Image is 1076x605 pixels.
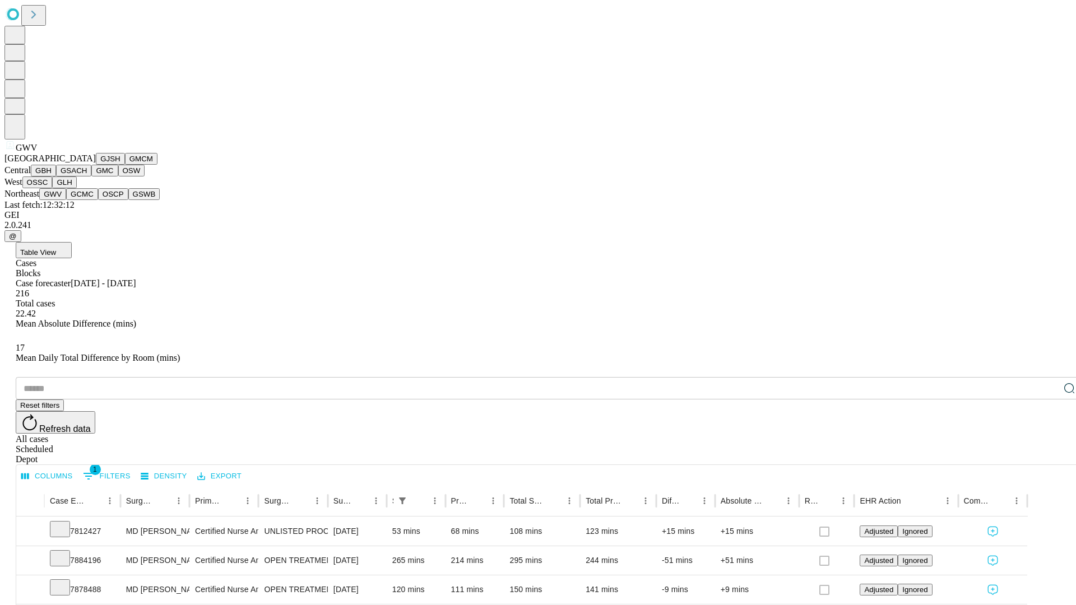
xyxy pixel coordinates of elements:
[451,496,469,505] div: Predicted In Room Duration
[128,188,160,200] button: GSWB
[902,556,927,565] span: Ignored
[697,493,712,509] button: Menu
[411,493,427,509] button: Sort
[195,517,253,546] div: Certified Nurse Anesthetist
[721,496,764,505] div: Absolute Difference
[264,496,292,505] div: Surgery Name
[96,153,125,165] button: GJSH
[940,493,956,509] button: Menu
[333,496,351,505] div: Surgery Date
[50,546,115,575] div: 7884196
[864,585,893,594] span: Adjusted
[90,464,101,475] span: 1
[264,546,322,575] div: OPEN TREATMENT [MEDICAL_DATA] WITH PLATE
[195,575,253,604] div: Certified Nurse Anesthetist
[16,399,64,411] button: Reset filters
[392,517,440,546] div: 53 mins
[662,496,680,505] div: Difference
[820,493,836,509] button: Sort
[126,575,184,604] div: MD [PERSON_NAME] [PERSON_NAME] Md
[155,493,171,509] button: Sort
[451,575,499,604] div: 111 mins
[50,517,115,546] div: 7812427
[126,546,184,575] div: MD [PERSON_NAME] [PERSON_NAME] Md
[194,468,244,485] button: Export
[860,584,898,595] button: Adjusted
[39,424,91,434] span: Refresh data
[333,517,381,546] div: [DATE]
[864,527,893,536] span: Adjusted
[309,493,325,509] button: Menu
[50,496,85,505] div: Case Epic Id
[586,575,651,604] div: 141 mins
[50,575,115,604] div: 7878488
[451,517,499,546] div: 68 mins
[4,153,96,163] span: [GEOGRAPHIC_DATA]
[902,493,918,509] button: Sort
[509,546,574,575] div: 295 mins
[902,527,927,536] span: Ignored
[721,546,794,575] div: +51 mins
[22,551,39,571] button: Expand
[333,546,381,575] div: [DATE]
[392,496,393,505] div: Scheduled In Room Duration
[31,165,56,176] button: GBH
[638,493,653,509] button: Menu
[586,496,621,505] div: Total Predicted Duration
[860,525,898,537] button: Adjusted
[16,411,95,434] button: Refresh data
[509,496,545,505] div: Total Scheduled Duration
[56,165,91,176] button: GSACH
[126,517,184,546] div: MD [PERSON_NAME] [PERSON_NAME] Md
[662,546,709,575] div: -51 mins
[138,468,190,485] button: Density
[586,546,651,575] div: 244 mins
[1009,493,1024,509] button: Menu
[721,517,794,546] div: +15 mins
[18,468,76,485] button: Select columns
[485,493,501,509] button: Menu
[662,575,709,604] div: -9 mins
[392,575,440,604] div: 120 mins
[333,575,381,604] div: [DATE]
[16,288,29,298] span: 216
[16,242,72,258] button: Table View
[16,353,180,362] span: Mean Daily Total Difference by Room (mins)
[586,517,651,546] div: 123 mins
[805,496,819,505] div: Resolved in EHR
[509,575,574,604] div: 150 mins
[66,188,98,200] button: GCMC
[395,493,410,509] button: Show filters
[20,401,59,409] span: Reset filters
[392,546,440,575] div: 265 mins
[353,493,368,509] button: Sort
[4,230,21,242] button: @
[781,493,796,509] button: Menu
[427,493,443,509] button: Menu
[39,188,66,200] button: GWV
[964,496,992,505] div: Comments
[195,546,253,575] div: Certified Nurse Anesthetist
[4,210,1072,220] div: GEI
[294,493,309,509] button: Sort
[509,517,574,546] div: 108 mins
[470,493,485,509] button: Sort
[22,522,39,542] button: Expand
[22,580,39,600] button: Expand
[118,165,145,176] button: OSW
[22,176,53,188] button: OSSC
[264,517,322,546] div: UNLISTED PROCEDURE LEG OR ANKLE
[562,493,577,509] button: Menu
[71,278,136,288] span: [DATE] - [DATE]
[264,575,322,604] div: OPEN TREATMENT DISTAL [MEDICAL_DATA] FRACTURE
[9,232,17,240] span: @
[16,343,25,352] span: 17
[98,188,128,200] button: OSCP
[898,555,932,566] button: Ignored
[80,467,133,485] button: Show filters
[102,493,118,509] button: Menu
[721,575,794,604] div: +9 mins
[4,200,75,210] span: Last fetch: 12:32:12
[860,555,898,566] button: Adjusted
[860,496,901,505] div: EHR Action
